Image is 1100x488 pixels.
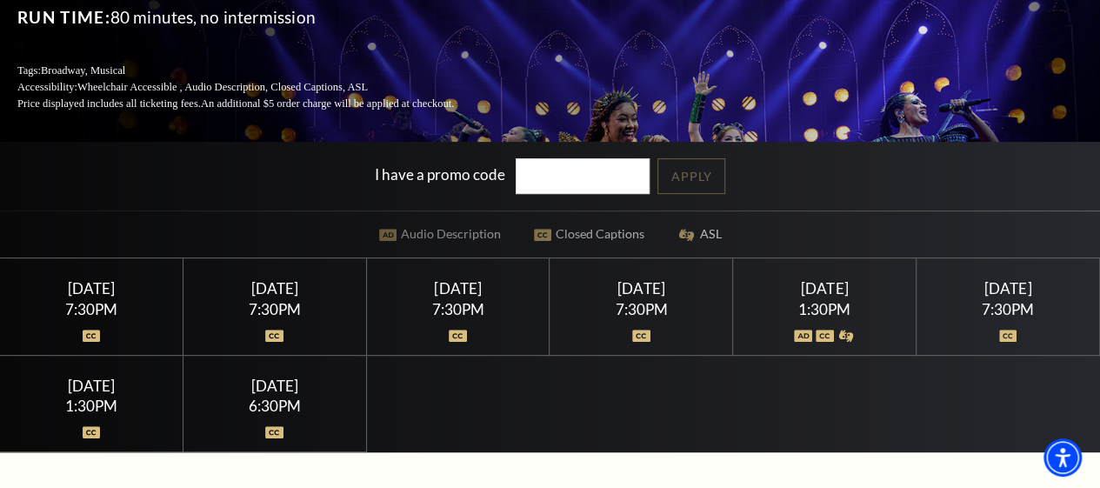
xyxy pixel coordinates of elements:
[1043,438,1082,477] div: Accessibility Menu
[570,279,711,297] div: [DATE]
[17,96,496,112] p: Price displayed includes all ticketing fees.
[570,302,711,317] div: 7:30PM
[204,279,345,297] div: [DATE]
[21,377,162,395] div: [DATE]
[21,279,162,297] div: [DATE]
[937,302,1078,317] div: 7:30PM
[754,302,895,317] div: 1:30PM
[204,398,345,413] div: 6:30PM
[375,165,505,184] label: I have a promo code
[17,63,496,79] p: Tags:
[77,81,368,93] span: Wheelchair Accessible , Audio Description, Closed Captions, ASL
[17,3,496,31] p: 80 minutes, no intermission
[17,7,110,27] span: Run Time:
[204,377,345,395] div: [DATE]
[201,97,454,110] span: An additional $5 order charge will be applied at checkout.
[204,302,345,317] div: 7:30PM
[21,302,162,317] div: 7:30PM
[387,302,528,317] div: 7:30PM
[17,79,496,96] p: Accessibility:
[41,64,125,77] span: Broadway, Musical
[387,279,528,297] div: [DATE]
[21,398,162,413] div: 1:30PM
[937,279,1078,297] div: [DATE]
[754,279,895,297] div: [DATE]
